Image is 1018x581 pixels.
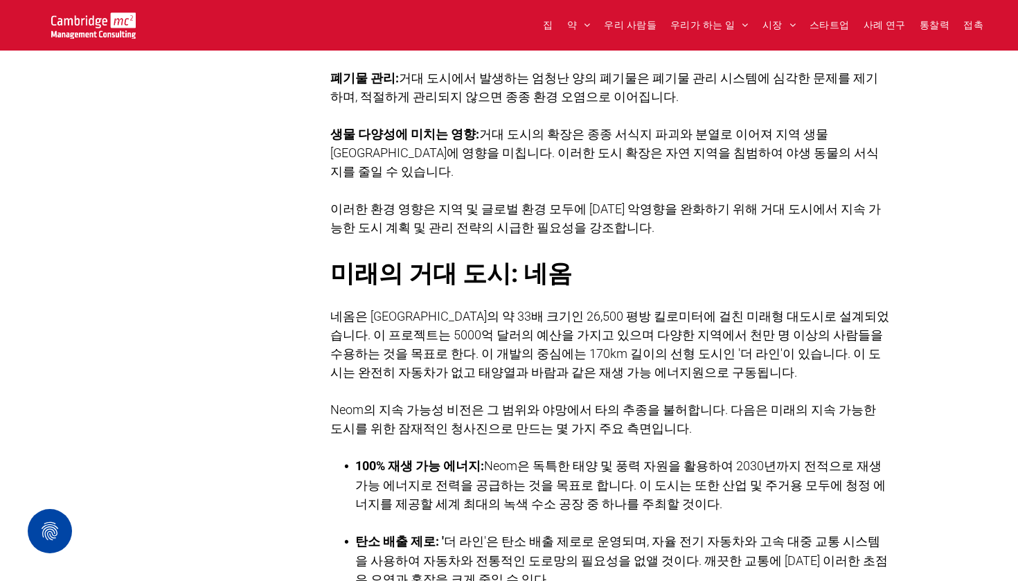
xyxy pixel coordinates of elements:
[536,15,560,36] a: 집
[330,309,889,379] span: 네옴은 [GEOGRAPHIC_DATA]의 약 33배 크기인 26,500 평방 킬로미터에 걸친 미래형 대도시로 설계되었습니다. 이 프로젝트는 5000억 달러의 예산을 가지고 있...
[355,458,886,511] span: Neom은 독특한 태양 및 풍력 자원을 활용하여 2030년까지 전적으로 재생 가능 에너지로 전력을 공급하는 것을 목표로 합니다. 이 도시는 또한 산업 및 주거용 모두에 청정 ...
[956,15,990,36] a: 접촉
[597,15,663,36] a: 우리 사람들
[756,15,803,36] a: 시장
[355,458,484,473] strong: 100% 재생 가능 에너지:
[330,71,399,85] strong: 폐기물 관리:
[330,256,572,288] span: 미래의 거대 도시: 네옴
[355,534,444,548] strong: 탄소 배출 제로: '
[330,202,881,235] span: 이러한 환경 영향은 지역 및 글로벌 환경 모두에 [DATE] 악영향을 완화하기 위해 거대 도시에서 지속 가능한 도시 계획 및 관리 전략의 시급한 필요성을 강조합니다.
[330,402,876,436] span: Neom의 지속 가능성 비전은 그 범위와 야망에서 타의 추종을 불허합니다. 다음은 미래의 지속 가능한 도시를 위한 잠재적인 청사진으로 만드는 몇 가지 주요 측면입니다.
[857,15,913,36] a: 사례 연구
[560,15,598,36] a: 약
[330,127,479,141] strong: 생물 다양성에 미치는 영향:
[51,12,136,39] img: 홈페이지로 이동
[663,15,756,36] a: 우리가 하는 일
[330,127,879,179] span: 거대 도시의 확장은 종종 서식지 파괴와 분열로 이어져 지역 생물 [GEOGRAPHIC_DATA]에 영향을 미칩니다. 이러한 도시 확장은 자연 지역을 침범하여 야생 동물의 서식...
[330,71,878,104] span: 거대 도시에서 발생하는 엄청난 양의 폐기물은 폐기물 관리 시스템에 심각한 문제를 제기하며, 적절하게 관리되지 않으면 종종 환경 오염으로 이어집니다.
[913,15,956,36] a: 통찰력
[803,15,857,36] a: 스타트업
[51,15,136,29] a: 당신의 사업이 변화했습니다 | 케임브리지 경영 컨설팅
